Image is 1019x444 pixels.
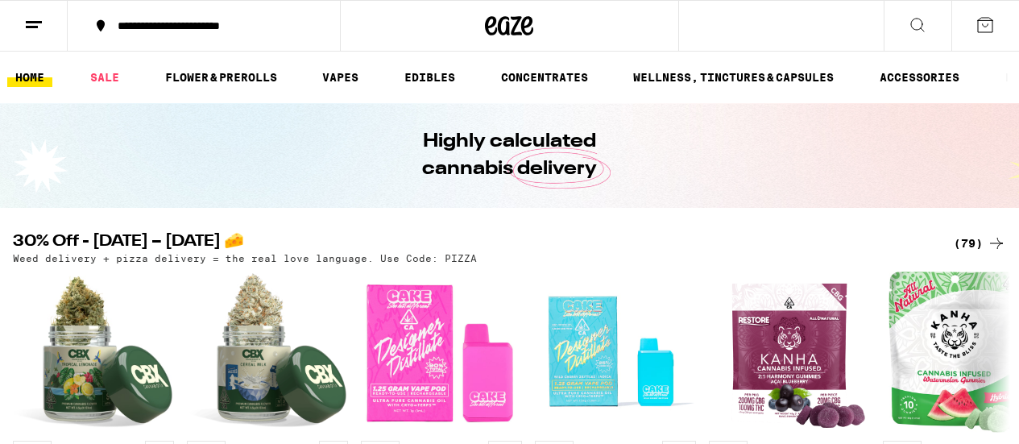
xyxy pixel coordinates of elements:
[157,68,285,87] a: FLOWER & PREROLLS
[710,272,868,433] img: Kanha - Harmony Acai Blueberry 2:1 CBG Gummies
[377,128,643,183] h1: Highly calculated cannabis delivery
[361,272,522,433] img: Cake She Hits Different - Alien Lemonade AIO - 1.25g
[82,68,127,87] a: SALE
[13,234,927,253] h2: 30% Off - [DATE] – [DATE] 🧀
[396,68,463,87] a: EDIBLES
[872,68,967,87] a: ACCESSORIES
[625,68,842,87] a: WELLNESS, TINCTURES & CAPSULES
[954,234,1006,253] a: (79)
[187,272,348,433] img: Cannabiotix - Cereal Milk - 3.5g
[314,68,367,87] a: VAPES
[535,272,696,433] img: Cake She Hits Different - Wild Cherry Zkittlez AIO - 1.25g
[7,68,52,87] a: HOME
[13,272,174,433] img: Cannabiotix - Tropical Lemonade - 3.5g
[493,68,596,87] a: CONCENTRATES
[13,253,477,263] p: Weed delivery + pizza delivery = the real love language. Use Code: PIZZA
